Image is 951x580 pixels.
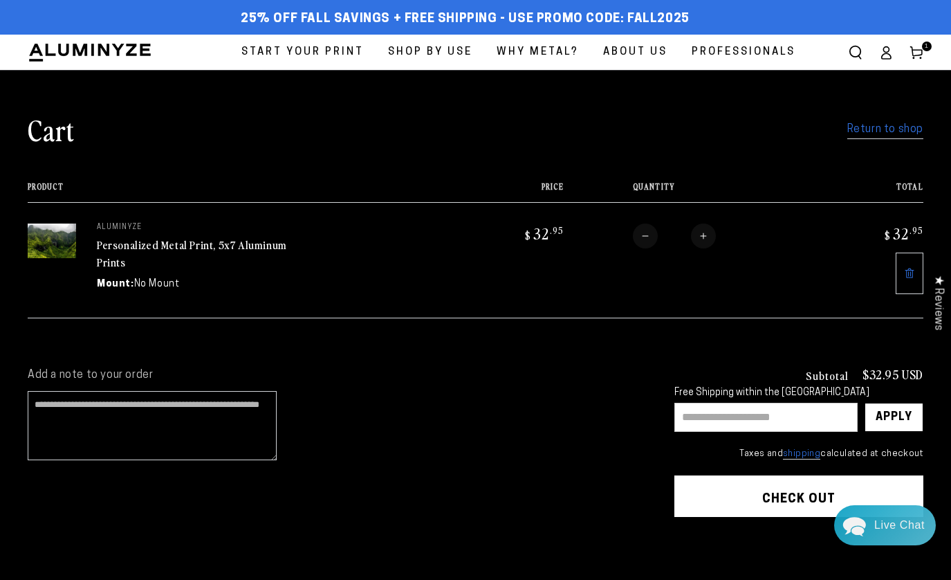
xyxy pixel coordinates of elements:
sup: .95 [910,224,923,236]
a: Professionals [681,35,806,70]
span: Why Metal? [497,43,579,62]
th: Total [820,182,923,202]
a: Personalized Metal Print, 5x7 Aluminum Prints [97,237,287,270]
span: Start Your Print [241,43,364,62]
dt: Mount: [97,277,134,291]
small: Taxes and calculated at checkout [674,447,923,461]
bdi: 32 [523,224,564,243]
span: $ [525,228,531,242]
a: Remove 5"x7" Rectangle White Glossy Aluminyzed Photo [896,253,923,294]
h1: Cart [28,111,75,147]
h3: Subtotal [806,370,849,381]
div: Apply [876,404,912,431]
dd: No Mount [134,277,180,291]
a: Why Metal? [486,35,589,70]
label: Add a note to your order [28,368,647,383]
span: About Us [603,43,667,62]
p: $32.95 USD [862,368,923,381]
summary: Search our site [840,37,871,68]
a: Return to shop [847,120,923,140]
input: Quantity for Personalized Metal Print, 5x7 Aluminum Prints [658,224,691,248]
img: 5"x7" Rectangle White Glossy Aluminyzed Photo [28,224,76,258]
th: Price [460,182,564,202]
div: Contact Us Directly [874,505,925,545]
span: 25% off FALL Savings + Free Shipping - Use Promo Code: FALL2025 [241,12,690,27]
p: aluminyze [97,224,304,232]
button: Check out [674,475,923,517]
a: shipping [783,449,820,460]
div: Free Shipping within the [GEOGRAPHIC_DATA] [674,388,923,399]
span: Shop By Use [388,43,472,62]
a: Shop By Use [378,35,483,70]
th: Product [28,182,460,202]
span: Professionals [692,43,795,62]
sup: .95 [550,224,564,236]
bdi: 32 [883,224,923,243]
span: 1 [925,42,929,51]
img: Aluminyze [28,42,152,63]
a: Start Your Print [231,35,374,70]
a: About Us [593,35,678,70]
span: $ [885,228,891,242]
th: Quantity [564,182,820,202]
div: Chat widget toggle [834,505,936,545]
div: Click to open Judge.me floating reviews tab [925,264,951,341]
